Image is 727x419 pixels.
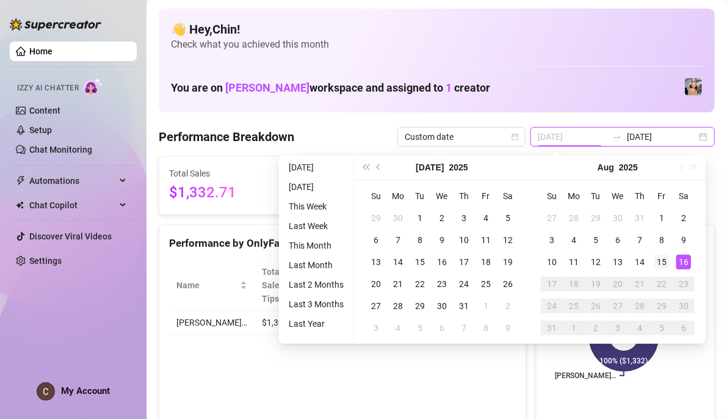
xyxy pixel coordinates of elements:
td: 2025-08-14 [629,251,651,273]
td: 2025-08-09 [673,229,695,251]
div: 5 [501,211,515,225]
div: 6 [676,321,691,335]
td: 2025-07-30 [607,207,629,229]
div: 13 [610,255,625,269]
td: 2025-07-13 [365,251,387,273]
th: Name [169,260,255,311]
td: 2025-07-16 [431,251,453,273]
td: 2025-09-02 [585,317,607,339]
td: 2025-07-04 [475,207,497,229]
div: 27 [610,299,625,313]
div: 8 [479,321,493,335]
td: 2025-07-18 [475,251,497,273]
div: 31 [632,211,647,225]
td: 2025-08-27 [607,295,629,317]
td: 2025-08-19 [585,273,607,295]
div: 14 [632,255,647,269]
div: 25 [566,299,581,313]
div: 4 [632,321,647,335]
td: 2025-08-02 [497,295,519,317]
a: Chat Monitoring [29,145,92,155]
td: 2025-08-04 [563,229,585,251]
div: 21 [632,277,647,291]
div: 27 [369,299,383,313]
a: Content [29,106,60,115]
button: Choose a year [449,155,468,180]
td: 2025-07-28 [387,295,409,317]
li: This Week [284,199,349,214]
td: 2025-08-22 [651,273,673,295]
td: 2025-07-05 [497,207,519,229]
td: 2025-08-01 [475,295,497,317]
th: Tu [409,185,431,207]
th: Sa [673,185,695,207]
div: 21 [391,277,405,291]
div: 19 [501,255,515,269]
button: Choose a month [416,155,444,180]
td: 2025-09-01 [563,317,585,339]
td: 2025-08-11 [563,251,585,273]
div: 30 [676,299,691,313]
td: 2025-08-13 [607,251,629,273]
div: 31 [457,299,471,313]
span: calendar [512,133,519,140]
th: Sa [497,185,519,207]
td: 2025-07-09 [431,229,453,251]
button: Last year (Control + left) [359,155,372,180]
th: Fr [475,185,497,207]
input: Start date [538,130,607,144]
div: Performance by OnlyFans Creator [169,235,516,252]
td: 2025-07-11 [475,229,497,251]
div: 16 [676,255,691,269]
div: 23 [435,277,449,291]
div: 22 [413,277,427,291]
td: 2025-08-06 [607,229,629,251]
td: 2025-08-02 [673,207,695,229]
td: 2025-08-08 [475,317,497,339]
td: 2025-07-12 [497,229,519,251]
td: 2025-08-05 [409,317,431,339]
li: This Month [284,238,349,253]
span: [PERSON_NAME] [225,81,309,94]
div: 8 [654,233,669,247]
div: 28 [566,211,581,225]
span: $1,332.71 [169,181,280,205]
th: Total Sales & Tips [255,260,309,311]
span: 1 [446,81,452,94]
td: 2025-08-24 [541,295,563,317]
th: Th [629,185,651,207]
div: 24 [457,277,471,291]
div: 5 [588,233,603,247]
td: 2025-07-23 [431,273,453,295]
td: 2025-09-06 [673,317,695,339]
td: 2025-08-31 [541,317,563,339]
td: 2025-07-10 [453,229,475,251]
div: 4 [479,211,493,225]
td: 2025-08-30 [673,295,695,317]
div: 17 [457,255,471,269]
td: 2025-07-29 [585,207,607,229]
td: 2025-08-16 [673,251,695,273]
div: 14 [391,255,405,269]
td: 2025-07-24 [453,273,475,295]
li: Last 3 Months [284,297,349,312]
td: 2025-07-29 [409,295,431,317]
td: 2025-08-12 [585,251,607,273]
td: 2025-09-05 [651,317,673,339]
img: Chat Copilot [16,201,24,209]
div: 7 [457,321,471,335]
div: 26 [588,299,603,313]
td: [PERSON_NAME]… [169,311,255,335]
th: Fr [651,185,673,207]
div: 2 [435,211,449,225]
h1: You are on workspace and assigned to creator [171,81,490,95]
div: 1 [413,211,427,225]
h4: Performance Breakdown [159,128,294,145]
div: 29 [369,211,383,225]
td: 2025-07-03 [453,207,475,229]
td: 2025-08-17 [541,273,563,295]
li: [DATE] [284,160,349,175]
td: 2025-08-21 [629,273,651,295]
img: AI Chatter [84,78,103,95]
div: 18 [566,277,581,291]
